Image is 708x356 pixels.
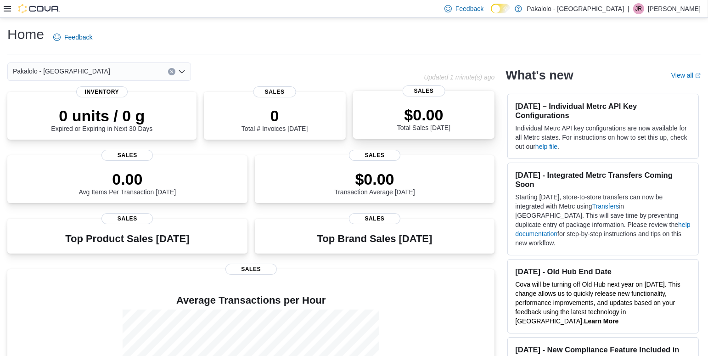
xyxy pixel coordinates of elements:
[584,317,618,325] a: Learn More
[695,73,701,79] svg: External link
[628,3,629,14] p: |
[671,72,701,79] a: View allExternal link
[168,68,175,75] button: Clear input
[648,3,701,14] p: [PERSON_NAME]
[15,295,487,306] h4: Average Transactions per Hour
[253,86,296,97] span: Sales
[397,106,450,131] div: Total Sales [DATE]
[79,170,176,188] p: 0.00
[515,192,691,248] p: Starting [DATE], store-to-store transfers can now be integrated with Metrc using in [GEOGRAPHIC_D...
[633,3,644,14] div: Justin Rochon
[76,86,128,97] span: Inventory
[527,3,624,14] p: Pakalolo - [GEOGRAPHIC_DATA]
[515,124,691,151] p: Individual Metrc API key configurations are now available for all Metrc states. For instructions ...
[242,107,308,125] p: 0
[7,25,44,44] h1: Home
[79,170,176,196] div: Avg Items Per Transaction [DATE]
[101,213,153,224] span: Sales
[242,107,308,132] div: Total # Invoices [DATE]
[64,33,92,42] span: Feedback
[317,233,433,244] h3: Top Brand Sales [DATE]
[506,68,573,83] h2: What's new
[334,170,415,188] p: $0.00
[397,106,450,124] p: $0.00
[635,3,642,14] span: JR
[51,107,152,125] p: 0 units / 0 g
[65,233,189,244] h3: Top Product Sales [DATE]
[515,102,691,120] h3: [DATE] – Individual Metrc API Key Configurations
[349,213,400,224] span: Sales
[349,150,400,161] span: Sales
[455,4,483,13] span: Feedback
[18,4,60,13] img: Cova
[515,281,680,325] span: Cova will be turning off Old Hub next year on [DATE]. This change allows us to quickly release ne...
[535,143,557,150] a: help file
[515,221,690,237] a: help documentation
[178,68,185,75] button: Open list of options
[225,264,277,275] span: Sales
[424,73,494,81] p: Updated 1 minute(s) ago
[592,203,619,210] a: Transfers
[101,150,153,161] span: Sales
[403,85,445,96] span: Sales
[51,107,152,132] div: Expired or Expiring in Next 30 Days
[13,66,110,77] span: Pakalolo - [GEOGRAPHIC_DATA]
[515,170,691,189] h3: [DATE] - Integrated Metrc Transfers Coming Soon
[334,170,415,196] div: Transaction Average [DATE]
[50,28,96,46] a: Feedback
[491,4,510,13] input: Dark Mode
[515,267,691,276] h3: [DATE] - Old Hub End Date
